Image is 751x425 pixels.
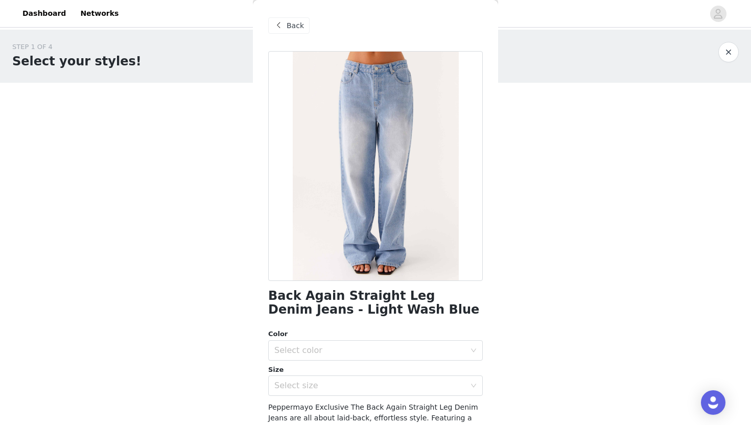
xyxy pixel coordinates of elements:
div: STEP 1 OF 4 [12,42,142,52]
div: Color [268,329,483,339]
div: Select color [274,345,465,356]
div: Size [268,365,483,375]
div: avatar [713,6,723,22]
a: Dashboard [16,2,72,25]
div: Open Intercom Messenger [701,390,725,415]
span: Back [287,20,304,31]
i: icon: down [471,347,477,355]
div: Select size [274,381,465,391]
i: icon: down [471,383,477,390]
h1: Select your styles! [12,52,142,70]
a: Networks [74,2,125,25]
h1: Back Again Straight Leg Denim Jeans - Light Wash Blue [268,289,483,317]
